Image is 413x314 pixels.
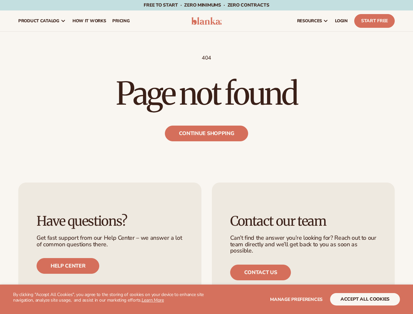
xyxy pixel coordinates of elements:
h3: Contact our team [230,214,377,228]
button: Manage preferences [270,293,323,305]
a: Start Free [354,14,395,28]
p: 404 [18,55,395,61]
h3: Have questions? [37,214,183,228]
a: pricing [109,10,133,31]
span: Free to start · ZERO minimums · ZERO contracts [144,2,269,8]
span: pricing [112,18,130,24]
span: Manage preferences [270,296,323,303]
span: How It Works [72,18,106,24]
p: Get fast support from our Help Center – we answer a lot of common questions there. [37,235,183,248]
p: Can’t find the answer you’re looking for? Reach out to our team directly and we’ll get back to yo... [230,235,377,254]
span: LOGIN [335,18,348,24]
h1: Page not found [18,78,395,109]
span: product catalog [18,18,59,24]
a: product catalog [15,10,69,31]
button: accept all cookies [330,293,400,305]
img: logo [191,17,222,25]
a: How It Works [69,10,109,31]
span: resources [297,18,322,24]
a: Learn More [142,297,164,303]
a: Continue shopping [165,126,248,141]
a: LOGIN [332,10,351,31]
a: resources [294,10,332,31]
p: By clicking "Accept All Cookies", you agree to the storing of cookies on your device to enhance s... [13,292,207,303]
a: Help center [37,258,99,274]
a: Contact us [230,265,291,280]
